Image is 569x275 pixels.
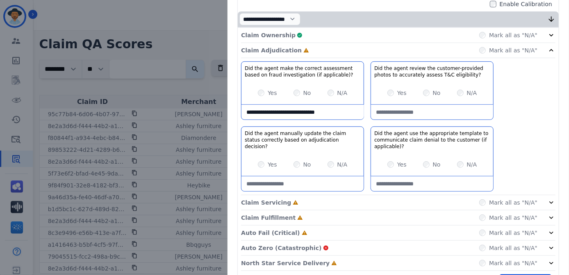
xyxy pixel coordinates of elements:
[245,130,360,150] h3: Did the agent manually update the claim status correctly based on adjudication decision?
[241,31,296,39] p: Claim Ownership
[241,229,300,237] p: Auto Fail (Critical)
[241,46,302,54] p: Claim Adjudication
[268,160,277,169] label: Yes
[433,160,441,169] label: No
[489,46,537,54] label: Mark all as "N/A"
[489,198,537,207] label: Mark all as "N/A"
[489,229,537,237] label: Mark all as "N/A"
[241,198,291,207] p: Claim Servicing
[489,244,537,252] label: Mark all as "N/A"
[241,214,296,222] p: Claim Fulfillment
[303,89,311,97] label: No
[397,89,407,97] label: Yes
[245,65,360,78] h3: Did the agent make the correct assessment based on fraud investigation (if applicable)?
[303,160,311,169] label: No
[374,130,490,150] h3: Did the agent use the appropriate template to communicate claim denial to the customer (if applic...
[489,214,537,222] label: Mark all as "N/A"
[268,89,277,97] label: Yes
[489,259,537,267] label: Mark all as "N/A"
[489,31,537,39] label: Mark all as "N/A"
[337,89,348,97] label: N/A
[397,160,407,169] label: Yes
[433,89,441,97] label: No
[241,244,321,252] p: Auto Zero (Catastrophic)
[467,160,477,169] label: N/A
[337,160,348,169] label: N/A
[374,65,490,78] h3: Did the agent review the customer-provided photos to accurately assess T&C eligibility?
[241,259,330,267] p: North Star Service Delivery
[467,89,477,97] label: N/A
